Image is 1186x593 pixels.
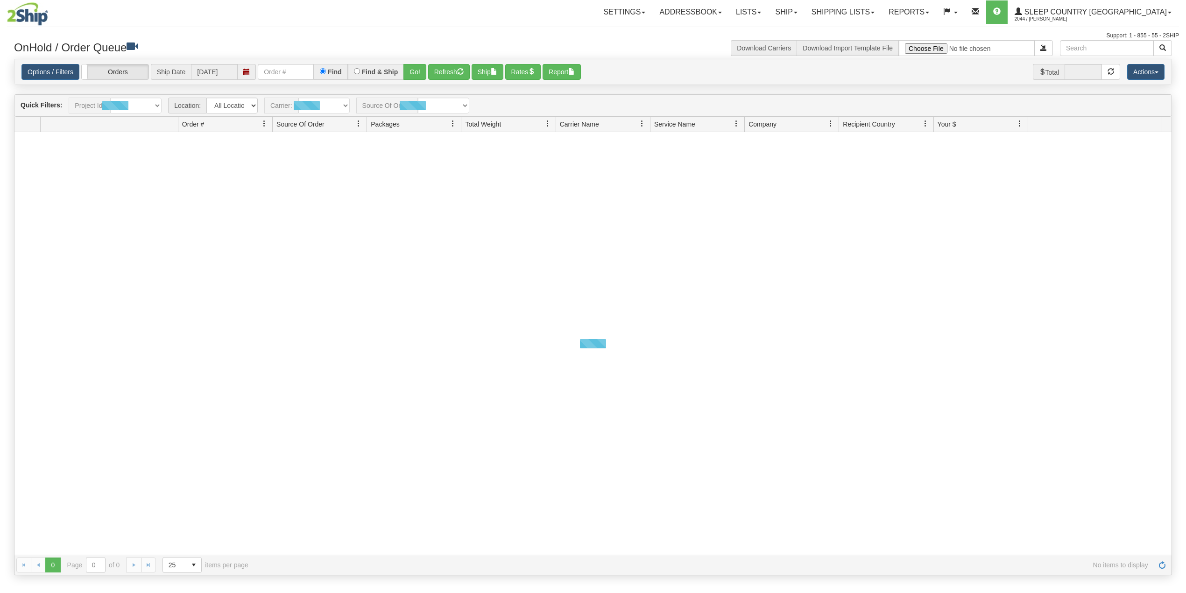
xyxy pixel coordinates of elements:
span: 2044 / [PERSON_NAME] [1015,14,1085,24]
span: Total [1033,64,1065,80]
input: Search [1060,40,1154,56]
a: Carrier Name filter column settings [634,116,650,132]
button: Go! [403,64,426,80]
span: Ship Date [151,64,191,80]
span: Page sizes drop down [162,557,202,573]
label: Find & Ship [362,69,398,75]
span: Page 0 [45,558,60,572]
span: Company [748,120,777,129]
a: Packages filter column settings [445,116,461,132]
a: Reports [882,0,936,24]
div: Support: 1 - 855 - 55 - 2SHIP [7,32,1179,40]
button: Actions [1127,64,1165,80]
span: Page of 0 [67,557,120,573]
a: Company filter column settings [823,116,839,132]
span: Carrier Name [560,120,599,129]
a: Recipient Country filter column settings [918,116,933,132]
a: Refresh [1155,558,1170,572]
button: Rates [505,64,541,80]
a: Lists [729,0,768,24]
button: Refresh [428,64,470,80]
div: grid toolbar [14,95,1172,117]
a: Service Name filter column settings [728,116,744,132]
span: items per page [162,557,248,573]
a: Sleep Country [GEOGRAPHIC_DATA] 2044 / [PERSON_NAME] [1008,0,1179,24]
a: Your $ filter column settings [1012,116,1028,132]
label: Orders [82,64,148,80]
a: Download Import Template File [803,44,893,52]
a: Settings [596,0,652,24]
span: Location: [168,98,206,113]
label: Quick Filters: [21,100,62,110]
a: Options / Filters [21,64,79,80]
a: Shipping lists [805,0,882,24]
label: Find [328,69,342,75]
a: Total Weight filter column settings [540,116,556,132]
span: Total Weight [465,120,501,129]
a: Order # filter column settings [256,116,272,132]
span: No items to display [261,561,1148,569]
button: Ship [472,64,503,80]
a: Source Of Order filter column settings [351,116,367,132]
span: Order # [182,120,204,129]
input: Import [899,40,1035,56]
span: Service Name [654,120,695,129]
span: Recipient Country [843,120,895,129]
span: Packages [371,120,399,129]
span: Sleep Country [GEOGRAPHIC_DATA] [1022,8,1167,16]
a: Addressbook [652,0,729,24]
h3: OnHold / Order Queue [14,40,586,54]
button: Search [1153,40,1172,56]
img: logo2044.jpg [7,2,48,26]
span: 25 [169,560,181,570]
span: select [186,558,201,572]
a: Download Carriers [737,44,791,52]
span: Source Of Order [276,120,325,129]
a: Ship [768,0,804,24]
button: Report [543,64,581,80]
span: Your $ [938,120,956,129]
input: Order # [258,64,314,80]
